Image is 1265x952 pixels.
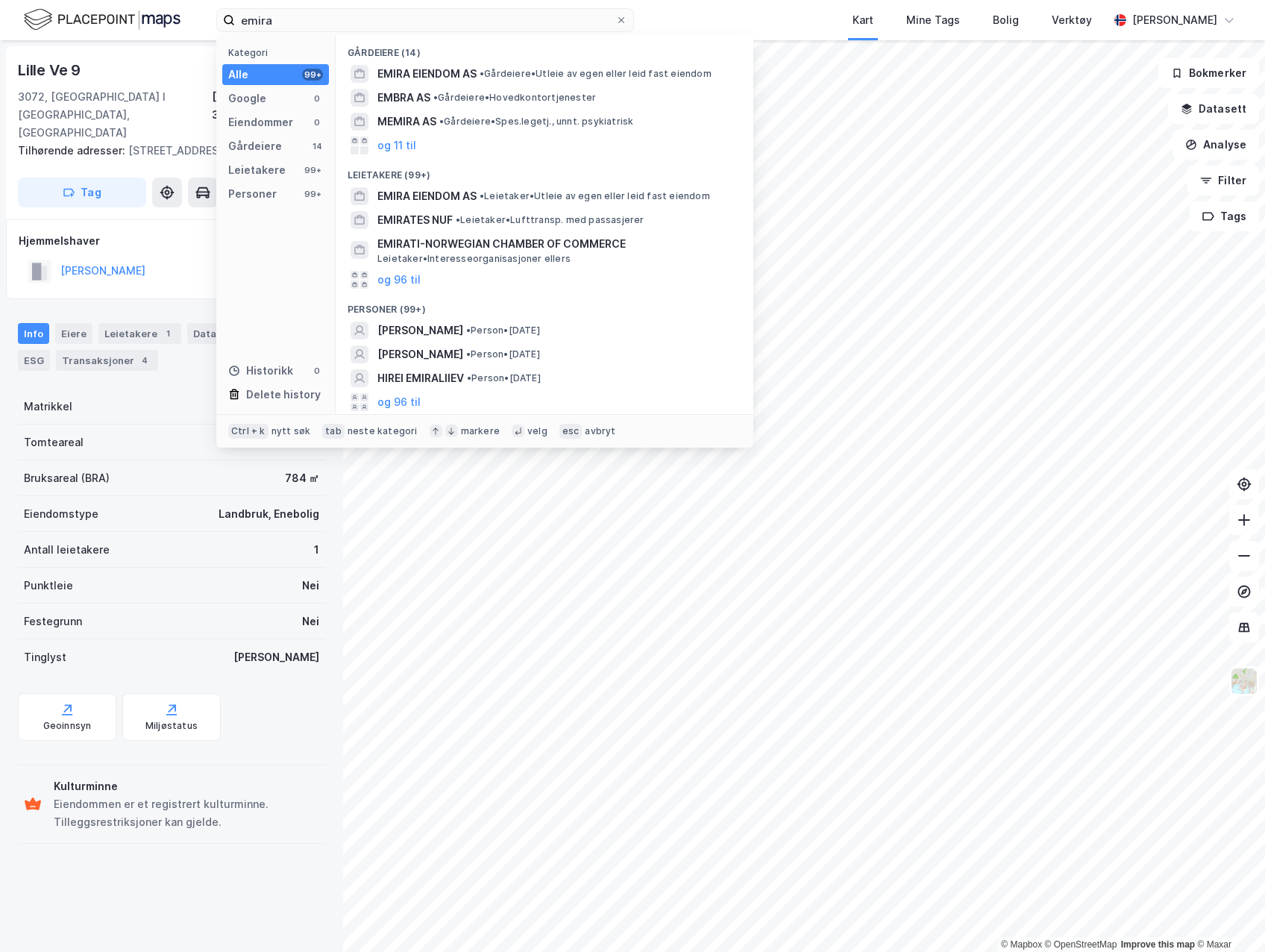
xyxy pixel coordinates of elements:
[24,577,73,595] div: Punktleie
[18,58,84,82] div: Lille Ve 9
[336,35,753,62] div: Gårdeiere (14)
[906,11,960,29] div: Mine Tags
[212,88,325,142] div: [GEOGRAPHIC_DATA], 305/1
[480,68,484,79] span: •
[377,235,735,253] span: EMIRATI-NORWEGIAN CHAMBER OF COMMERCE
[18,88,212,142] div: 3072, [GEOGRAPHIC_DATA] I [GEOGRAPHIC_DATA], [GEOGRAPHIC_DATA]
[377,322,463,339] span: [PERSON_NAME]
[377,345,463,363] span: [PERSON_NAME]
[1173,130,1259,160] button: Analyse
[1230,667,1258,695] img: Z
[302,188,323,200] div: 99+
[480,190,710,202] span: Leietaker • Utleie av egen eller leid fast eiendom
[43,720,92,732] div: Geoinnsyn
[24,433,84,451] div: Tomteareal
[377,369,464,387] span: HIREI EMIRALIIEV
[24,613,82,630] div: Festegrunn
[302,164,323,176] div: 99+
[1187,166,1259,195] button: Filter
[24,469,110,487] div: Bruksareal (BRA)
[228,424,269,439] div: Ctrl + k
[219,505,319,523] div: Landbruk, Enebolig
[228,362,293,380] div: Historikk
[311,140,323,152] div: 14
[54,777,319,795] div: Kulturminne
[56,350,158,371] div: Transaksjoner
[1001,939,1042,950] a: Mapbox
[18,142,313,160] div: [STREET_ADDRESS]
[187,323,243,344] div: Datasett
[466,325,471,336] span: •
[377,89,430,107] span: EMBRA AS
[302,69,323,81] div: 99+
[18,350,50,371] div: ESG
[19,232,324,250] div: Hjemmelshaver
[461,425,500,437] div: markere
[439,116,633,128] span: Gårdeiere • Spes.legetj., unnt. psykiatrisk
[1190,880,1265,952] iframe: Chat Widget
[377,393,421,411] button: og 96 til
[527,425,547,437] div: velg
[1132,11,1217,29] div: [PERSON_NAME]
[348,425,418,437] div: neste kategori
[466,325,540,336] span: Person • [DATE]
[302,577,319,595] div: Nei
[24,648,66,666] div: Tinglyst
[480,190,484,201] span: •
[466,348,471,360] span: •
[228,90,266,107] div: Google
[466,348,540,360] span: Person • [DATE]
[98,323,181,344] div: Leietakere
[311,116,323,128] div: 0
[377,137,416,154] button: og 11 til
[235,9,615,31] input: Søk på adresse, matrikkel, gårdeiere, leietakere eller personer
[228,185,277,203] div: Personer
[377,253,571,265] span: Leietaker • Interesseorganisasjoner ellers
[377,211,453,229] span: EMIRATES NUF
[336,292,753,319] div: Personer (99+)
[24,7,181,33] img: logo.f888ab2527a4732fd821a326f86c7f29.svg
[853,11,873,29] div: Kart
[137,353,152,368] div: 4
[18,323,49,344] div: Info
[1121,939,1195,950] a: Improve this map
[271,425,311,437] div: nytt søk
[54,795,319,831] div: Eiendommen er et registrert kulturminne. Tilleggsrestriksjoner kan gjelde.
[467,372,541,384] span: Person • [DATE]
[246,386,321,404] div: Delete history
[1190,201,1259,231] button: Tags
[311,93,323,104] div: 0
[993,11,1019,29] div: Bolig
[1045,939,1117,950] a: OpenStreetMap
[1158,58,1259,88] button: Bokmerker
[228,161,286,179] div: Leietakere
[18,178,146,207] button: Tag
[336,157,753,184] div: Leietakere (99+)
[55,323,92,344] div: Eiere
[456,214,460,225] span: •
[377,271,421,289] button: og 96 til
[433,92,438,103] span: •
[302,613,319,630] div: Nei
[585,425,615,437] div: avbryt
[559,424,583,439] div: esc
[18,144,128,157] span: Tilhørende adresser:
[314,541,319,559] div: 1
[24,398,72,416] div: Matrikkel
[439,116,444,127] span: •
[480,68,712,80] span: Gårdeiere • Utleie av egen eller leid fast eiendom
[228,113,293,131] div: Eiendommer
[24,541,110,559] div: Antall leietakere
[228,47,329,58] div: Kategori
[160,326,175,341] div: 1
[377,113,436,131] span: MEMIRA AS
[228,137,282,155] div: Gårdeiere
[377,65,477,83] span: EMIRA EIENDOM AS
[285,469,319,487] div: 784 ㎡
[1052,11,1092,29] div: Verktøy
[377,187,477,205] span: EMIRA EIENDOM AS
[228,66,248,84] div: Alle
[24,505,98,523] div: Eiendomstype
[145,720,198,732] div: Miljøstatus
